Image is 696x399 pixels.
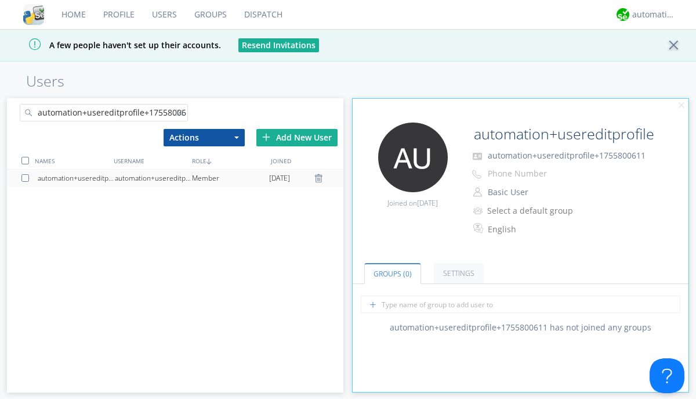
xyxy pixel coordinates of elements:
[617,8,629,21] img: d2d01cd9b4174d08988066c6d424eccd
[488,150,646,161] span: automation+usereditprofile+1755800611
[262,133,270,141] img: plus.svg
[364,263,421,284] a: Groups (0)
[488,224,585,235] div: English
[650,358,684,393] iframe: Toggle Customer Support
[417,198,438,208] span: [DATE]
[387,198,438,208] span: Joined on
[473,188,482,197] img: person-outline.svg
[189,152,267,169] div: ROLE
[32,152,110,169] div: NAMES
[238,38,319,52] button: Resend Invitations
[434,263,484,283] a: Settings
[256,129,338,146] div: Add New User
[484,184,600,200] button: Basic User
[7,170,343,187] a: automation+usereditprofile+1755800611automation+usereditprofile+1755800611Member[DATE]
[164,129,245,146] button: Actions
[677,102,686,110] img: cancel.svg
[353,322,689,333] div: automation+usereditprofile+1755800611 has not joined any groups
[487,205,584,217] div: Select a default group
[38,170,115,187] div: automation+usereditprofile+1755800611
[269,170,290,187] span: [DATE]
[361,296,680,313] input: Type name of group to add user to
[378,123,448,192] img: 373638.png
[469,123,657,146] input: Name
[473,203,484,218] img: icon-alert-users-thin-outline.svg
[115,170,192,187] div: automation+usereditprofile+1755800611
[20,104,188,121] input: Search users
[192,170,269,187] div: Member
[472,170,481,179] img: phone-outline.svg
[23,4,44,25] img: cddb5a64eb264b2086981ab96f4c1ba7
[9,39,221,51] span: A few people haven't set up their accounts.
[473,221,485,235] img: In groups with Translation enabled, this user's messages will be automatically translated to and ...
[268,152,346,169] div: JOINED
[111,152,189,169] div: USERNAME
[632,9,676,20] div: automation+atlas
